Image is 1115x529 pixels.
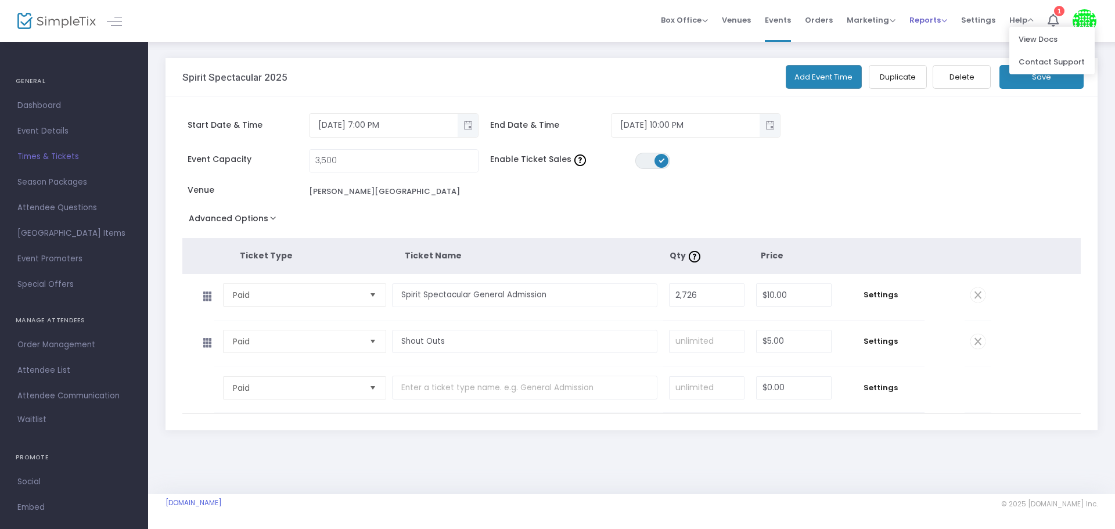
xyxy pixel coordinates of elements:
button: Duplicate [869,65,927,89]
span: Embed [17,500,131,515]
span: Event Capacity [188,153,309,165]
span: ON [659,157,664,163]
span: Enable Ticket Sales [490,153,635,165]
span: Paid [233,336,360,347]
span: Box Office [661,15,708,26]
li: Contact Support [1009,51,1095,73]
h4: MANAGE ATTENDEES [16,309,132,332]
span: Venues [722,5,751,35]
span: Reports [909,15,947,26]
a: [DOMAIN_NAME] [166,498,222,508]
button: Add Event Time [786,65,862,89]
span: Attendee Communication [17,388,131,404]
span: Order Management [17,337,131,352]
input: Enter a ticket type name. e.g. General Admission [392,330,657,354]
span: Waitlist [17,414,46,426]
button: Save [999,65,1084,89]
span: Start Date & Time [188,119,309,131]
span: End Date & Time [490,119,612,131]
div: 1 [1054,6,1064,16]
li: View Docs [1009,28,1095,51]
span: Attendee List [17,363,131,378]
button: Advanced Options [182,210,287,231]
span: Orders [805,5,833,35]
button: Select [365,330,381,352]
span: Dashboard [17,98,131,113]
span: Season Packages [17,175,131,190]
img: question-mark [689,251,700,262]
span: Settings [843,336,919,347]
input: Price [757,330,831,352]
span: Settings [961,5,995,35]
input: unlimited [670,330,744,352]
span: Paid [233,382,360,394]
input: Enter a ticket type name. e.g. General Admission [392,376,657,400]
span: Marketing [847,15,895,26]
img: question-mark [574,154,586,166]
button: Select [365,377,381,399]
span: Qty [670,250,703,261]
h3: Spirit Spectacular 2025 [182,71,287,83]
span: Attendee Questions [17,200,131,215]
h4: PROMOTE [16,446,132,469]
h4: GENERAL [16,70,132,93]
span: © 2025 [DOMAIN_NAME] Inc. [1001,499,1098,509]
button: Select [365,284,381,306]
span: Event Details [17,124,131,139]
input: Select date & time [612,116,760,135]
span: Help [1009,15,1034,26]
span: Event Promoters [17,251,131,267]
input: Enter a ticket type name. e.g. General Admission [392,283,657,307]
input: Price [757,377,831,399]
span: Events [765,5,791,35]
button: Toggle popup [760,114,780,137]
span: Paid [233,289,360,301]
span: Venue [188,184,309,196]
span: Special Offers [17,277,131,292]
span: Ticket Name [405,250,462,261]
span: Settings [843,382,919,394]
button: Toggle popup [458,114,478,137]
span: Social [17,474,131,490]
input: unlimited [670,377,744,399]
span: Price [761,250,783,261]
button: Delete [933,65,991,89]
span: [GEOGRAPHIC_DATA] Items [17,226,131,241]
input: Price [757,284,831,306]
span: Ticket Type [240,250,293,261]
input: Select date & time [310,116,458,135]
span: Times & Tickets [17,149,131,164]
span: Settings [843,289,919,301]
div: [PERSON_NAME][GEOGRAPHIC_DATA] [309,186,460,197]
